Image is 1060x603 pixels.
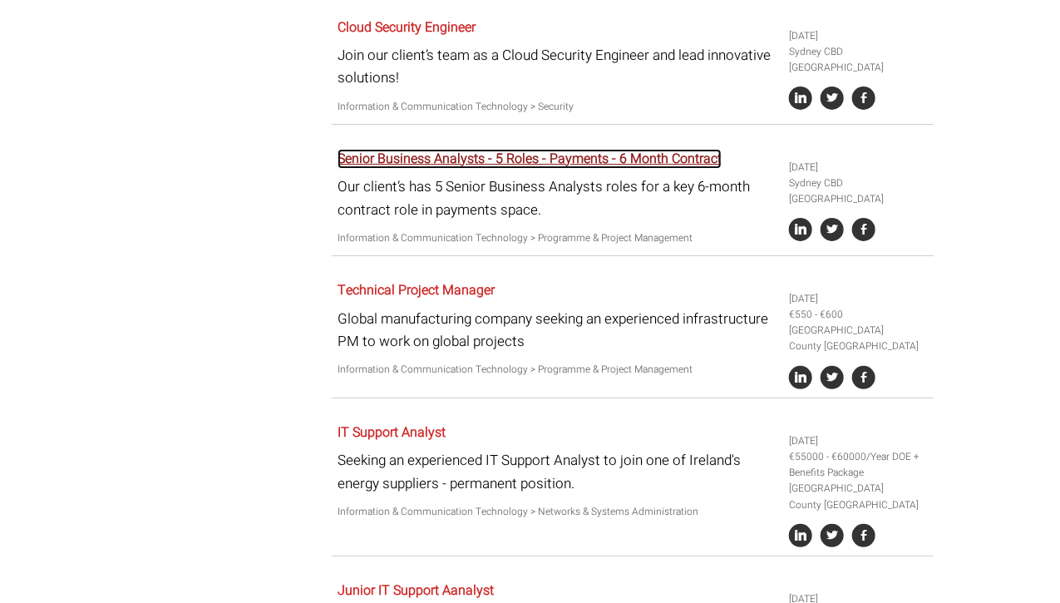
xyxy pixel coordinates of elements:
a: Senior Business Analysts - 5 Roles - Payments - 6 Month Contract [338,149,722,169]
p: Information & Communication Technology > Networks & Systems Administration [338,504,777,520]
a: Junior IT Support Aanalyst [338,581,494,601]
a: IT Support Analyst [338,423,446,442]
li: [DATE] [789,28,927,44]
p: Information & Communication Technology > Security [338,99,777,115]
li: [DATE] [789,291,927,307]
li: Sydney CBD [GEOGRAPHIC_DATA] [789,44,927,76]
p: Our client’s has 5 Senior Business Analysts roles for a key 6-month contract role in payments space. [338,175,777,220]
p: Seeking an experienced IT Support Analyst to join one of Ireland's energy suppliers - permanent p... [338,449,777,494]
p: Information & Communication Technology > Programme & Project Management [338,362,777,378]
li: [GEOGRAPHIC_DATA] County [GEOGRAPHIC_DATA] [789,481,927,512]
a: Technical Project Manager [338,280,495,300]
a: Cloud Security Engineer [338,17,476,37]
p: Join our client’s team as a Cloud Security Engineer and lead innovative solutions! [338,44,777,89]
li: €550 - €600 [789,307,927,323]
li: [GEOGRAPHIC_DATA] County [GEOGRAPHIC_DATA] [789,323,927,354]
li: [DATE] [789,160,927,175]
p: Information & Communication Technology > Programme & Project Management [338,230,777,246]
li: [DATE] [789,433,927,449]
li: €55000 - €60000/Year DOE + Benefits Package [789,449,927,481]
p: Global manufacturing company seeking an experienced infrastructure PM to work on global projects [338,308,777,353]
li: Sydney CBD [GEOGRAPHIC_DATA] [789,175,927,207]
